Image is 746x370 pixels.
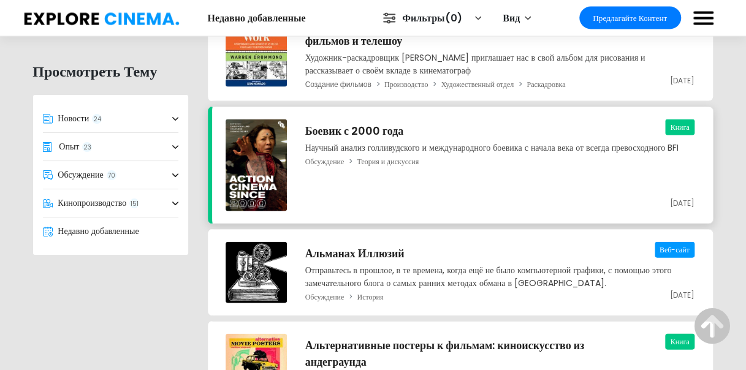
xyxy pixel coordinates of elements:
[33,133,188,160] a: Опыт23
[58,168,103,181] ya-tr-span: Обсуждение
[357,292,383,301] a: История
[489,7,539,29] a: Вид
[33,161,188,189] a: Обсуждение70
[357,292,383,302] ya-tr-span: История
[305,80,371,89] a: Создание фильмов
[305,17,615,48] ya-tr-span: Тяжёлый день: раскадровки и истории создания 12 избранных фильмов и телешоу
[384,80,428,89] a: Производство
[208,11,306,25] ya-tr-span: Недавно добавленные
[226,13,287,87] img: Тяжелый день
[579,7,681,29] a: Предлагайте Контент
[384,79,428,89] ya-tr-span: Производство
[226,242,287,303] img: Альманах Иллюзий
[305,157,344,166] a: Обсуждение
[305,51,645,77] ya-tr-span: Художник-раскадровщик [PERSON_NAME] приглашает нас в свой альбом для рисования и рассказывает о с...
[527,80,565,89] a: Раскадровка
[58,112,89,124] ya-tr-span: Новости
[357,156,419,167] ya-tr-span: Теория и дискуссия
[441,80,514,89] a: Художественный отдел
[305,292,344,302] ya-tr-span: Обсуждение
[83,143,91,152] ya-tr-span: 23
[305,246,405,261] ya-tr-span: Альманах Иллюзий
[357,157,419,166] a: Теория и дискуссия
[305,119,695,154] a: Боевик с 2000 годаНаучный анализ голливудского и международного боевика с начала века от всегда п...
[503,11,520,25] ya-tr-span: Вид
[33,217,188,245] a: Недавно добавленные
[305,156,344,167] ya-tr-span: Обсуждение
[108,171,115,180] ya-tr-span: 70
[305,157,695,166] div: панировочный сухарь
[59,140,79,153] ya-tr-span: Опыт
[131,199,139,208] ya-tr-span: 151
[441,79,514,89] ya-tr-span: Художественный отдел
[305,242,695,290] a: Альманах ИллюзийОтправьтесь в прошлое, в те времена, когда ещё не было компьютерной графики, с по...
[527,79,565,89] ya-tr-span: Раскадровка
[226,119,287,211] img: Боевик с 2000 года
[402,11,444,25] ya-tr-span: Фильтры
[33,189,188,217] a: Кинопроизводство151
[305,264,672,289] ya-tr-span: Отправьтесь в прошлое, в те времена, когда ещё не было компьютерной графики, с помощью этого заме...
[376,7,489,29] a: Фильтры0
[93,115,101,124] ya-tr-span: 24
[58,225,139,237] ya-tr-span: Недавно добавленные
[593,12,667,24] ya-tr-span: Предлагайте Контент
[305,292,344,301] a: Обсуждение
[305,13,695,77] a: Тяжёлый день: раскадровки и истории создания 12 избранных фильмов и телешоуХудожник-раскадровщик ...
[450,11,457,25] ya-tr-span: 0
[305,142,679,154] ya-tr-span: Научный анализ голливудского и международного боевика с начала века от всегда превосходного BFI
[24,13,180,26] img: Исследуйте кинематограф.
[305,123,404,138] ya-tr-span: Боевик с 2000 года
[32,61,157,81] ya-tr-span: Просмотреть Тему
[33,105,188,132] a: Новости24
[305,80,695,89] div: панировочный сухарь
[58,197,126,209] ya-tr-span: Кинопроизводство
[305,292,695,301] div: панировочный сухарь
[305,338,585,369] ya-tr-span: Альтернативные постеры к фильмам: киноискусство из андеграунда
